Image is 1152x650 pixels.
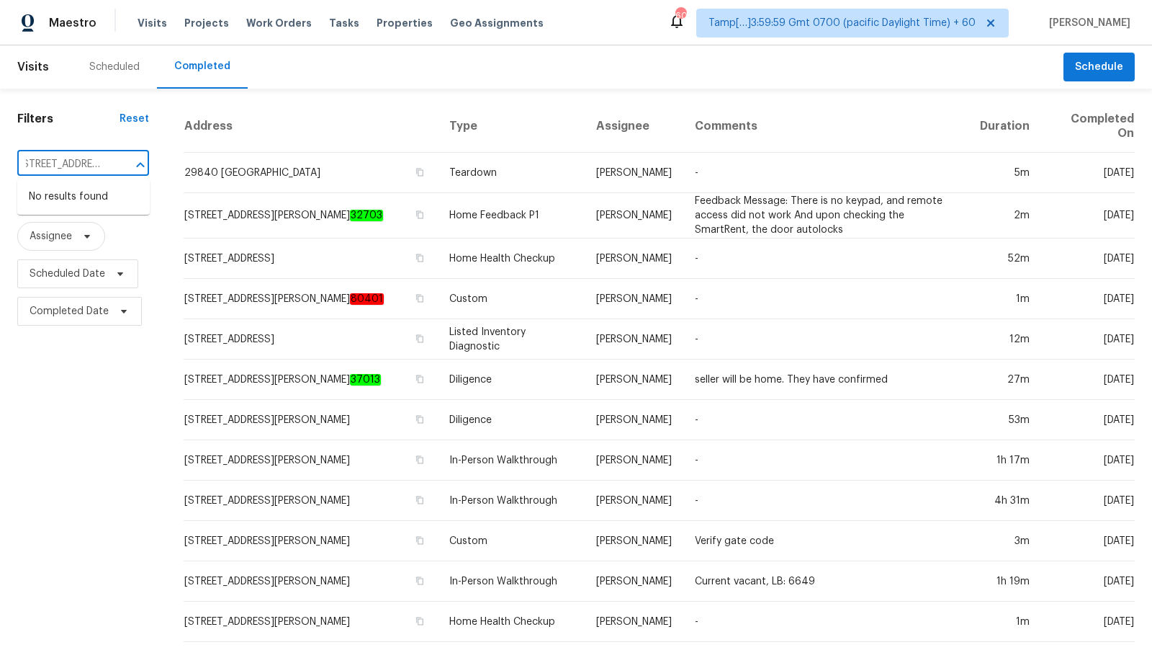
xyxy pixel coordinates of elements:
td: - [683,279,968,319]
span: Schedule [1075,58,1123,76]
td: In-Person Walkthrough [438,561,585,602]
button: Copy Address [413,453,426,466]
td: - [683,153,968,193]
div: 604 [675,9,685,23]
button: Copy Address [413,332,426,345]
span: Work Orders [246,16,312,30]
td: [PERSON_NAME] [585,319,683,360]
td: Feedback Message: There is no keypad, and remote access did not work And upon checking the SmartR... [683,193,968,239]
td: [DATE] [1041,239,1135,279]
td: - [683,239,968,279]
span: Visits [138,16,167,30]
span: Tamp[…]3:59:59 Gmt 0700 (pacific Daylight Time) + 60 [708,16,976,30]
td: - [683,440,968,481]
div: No results found [17,179,150,215]
input: Search for an address... [17,153,109,176]
button: Copy Address [413,534,426,547]
td: [PERSON_NAME] [585,193,683,239]
td: 4h 31m [968,481,1041,521]
span: Geo Assignments [450,16,544,30]
td: Listed Inventory Diagnostic [438,319,585,360]
td: [STREET_ADDRESS][PERSON_NAME] [184,440,438,481]
td: [PERSON_NAME] [585,602,683,642]
button: Schedule [1063,53,1135,82]
td: 1m [968,279,1041,319]
td: In-Person Walkthrough [438,440,585,481]
td: In-Person Walkthrough [438,481,585,521]
td: - [683,481,968,521]
span: Scheduled Date [30,267,105,281]
span: Completed Date [30,304,109,319]
td: - [683,319,968,360]
span: Maestro [49,16,96,30]
button: Copy Address [413,166,426,179]
button: Close [130,155,150,175]
td: [STREET_ADDRESS][PERSON_NAME] [184,400,438,440]
span: Projects [184,16,229,30]
td: Home Health Checkup [438,602,585,642]
button: Copy Address [413,615,426,628]
td: [DATE] [1041,561,1135,602]
button: Copy Address [413,373,426,386]
td: [STREET_ADDRESS][PERSON_NAME] [184,193,438,239]
td: [STREET_ADDRESS][PERSON_NAME] [184,279,438,319]
td: Current vacant, LB: 6649 [683,561,968,602]
td: 5m [968,153,1041,193]
td: 52m [968,239,1041,279]
td: [PERSON_NAME] [585,440,683,481]
td: - [683,400,968,440]
td: Custom [438,521,585,561]
th: Duration [968,100,1041,153]
button: Copy Address [413,208,426,221]
em: 37013 [350,374,381,386]
em: 80401 [350,293,384,305]
td: [DATE] [1041,521,1135,561]
td: 29840 [GEOGRAPHIC_DATA] [184,153,438,193]
td: Home Feedback P1 [438,193,585,239]
td: [STREET_ADDRESS][PERSON_NAME] [184,360,438,400]
button: Copy Address [413,413,426,426]
td: 12m [968,319,1041,360]
td: [STREET_ADDRESS] [184,239,438,279]
span: Tasks [329,18,359,28]
h1: Filters [17,112,120,126]
div: Completed [174,59,230,74]
td: [PERSON_NAME] [585,153,683,193]
td: 3m [968,521,1041,561]
td: [DATE] [1041,319,1135,360]
td: [PERSON_NAME] [585,561,683,602]
td: seller will be home. They have confirmed [683,360,968,400]
td: [DATE] [1041,279,1135,319]
td: [DATE] [1041,153,1135,193]
th: Assignee [585,100,683,153]
span: Properties [377,16,433,30]
span: Visits [17,51,49,83]
td: 1h 17m [968,440,1041,481]
span: [PERSON_NAME] [1043,16,1130,30]
th: Address [184,100,438,153]
td: Diligence [438,400,585,440]
button: Copy Address [413,574,426,587]
th: Completed On [1041,100,1135,153]
th: Type [438,100,585,153]
span: Assignee [30,229,72,244]
td: 27m [968,360,1041,400]
td: Verify gate code [683,521,968,561]
button: Copy Address [413,494,426,507]
td: [STREET_ADDRESS][PERSON_NAME] [184,481,438,521]
td: [DATE] [1041,440,1135,481]
td: [PERSON_NAME] [585,481,683,521]
td: Teardown [438,153,585,193]
td: [STREET_ADDRESS][PERSON_NAME] [184,602,438,642]
em: 32703 [350,210,383,221]
div: Scheduled [89,60,140,74]
td: [DATE] [1041,602,1135,642]
td: [PERSON_NAME] [585,521,683,561]
div: Reset [120,112,149,126]
td: [DATE] [1041,400,1135,440]
td: [STREET_ADDRESS][PERSON_NAME] [184,561,438,602]
td: [DATE] [1041,360,1135,400]
td: 1m [968,602,1041,642]
td: Home Health Checkup [438,239,585,279]
td: [DATE] [1041,193,1135,239]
